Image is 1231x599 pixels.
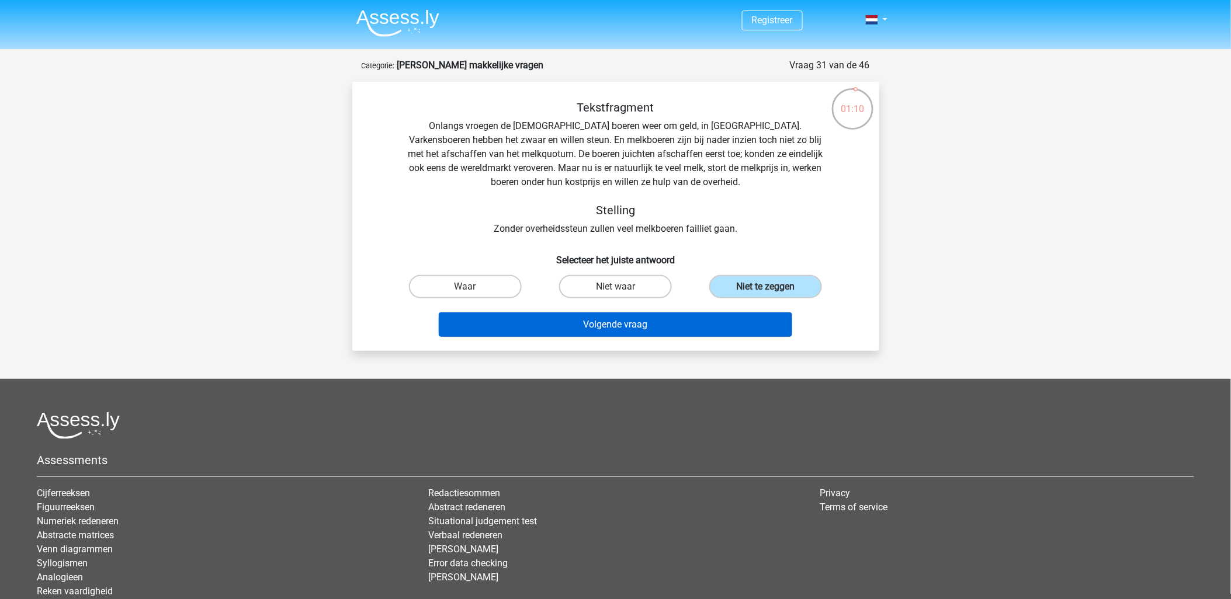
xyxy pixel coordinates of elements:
[428,572,498,583] a: [PERSON_NAME]
[37,516,119,527] a: Numeriek redeneren
[37,558,88,569] a: Syllogismen
[709,275,822,298] label: Niet te zeggen
[37,412,120,439] img: Assessly logo
[439,312,792,337] button: Volgende vraag
[428,558,508,569] a: Error data checking
[371,100,861,236] div: Onlangs vroegen de [DEMOGRAPHIC_DATA] boeren weer om geld, in [GEOGRAPHIC_DATA]. Varkensboeren he...
[408,100,823,114] h5: Tekstfragment
[409,275,522,298] label: Waar
[820,487,851,499] a: Privacy
[362,61,395,70] small: Categorie:
[37,572,83,583] a: Analogieen
[831,87,875,116] div: 01:10
[37,487,90,499] a: Cijferreeksen
[428,516,537,527] a: Situational judgement test
[790,58,870,72] div: Vraag 31 van de 46
[37,530,114,541] a: Abstracte matrices
[37,586,113,597] a: Reken vaardigheid
[408,203,823,217] h5: Stelling
[428,502,505,513] a: Abstract redeneren
[37,544,113,555] a: Venn diagrammen
[37,502,95,513] a: Figuurreeksen
[371,245,861,266] h6: Selecteer het juiste antwoord
[428,530,502,541] a: Verbaal redeneren
[820,502,888,513] a: Terms of service
[559,275,672,298] label: Niet waar
[356,9,439,37] img: Assessly
[752,15,793,26] a: Registreer
[428,487,500,499] a: Redactiesommen
[397,60,544,71] strong: [PERSON_NAME] makkelijke vragen
[428,544,498,555] a: [PERSON_NAME]
[37,453,1194,467] h5: Assessments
